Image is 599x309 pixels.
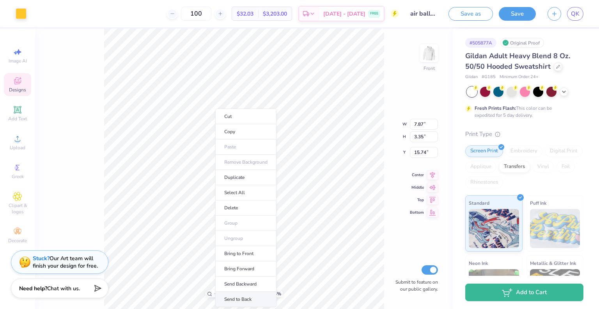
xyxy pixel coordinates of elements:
[215,277,276,292] li: Send Backward
[465,130,583,139] div: Print Type
[33,255,98,270] div: Our Art team will finish your design for free.
[19,285,47,292] strong: Need help?
[8,238,27,244] span: Decorate
[465,74,478,80] span: Gildan
[4,202,31,215] span: Clipart & logos
[215,261,276,277] li: Bring Forward
[263,10,287,18] span: $3,203.00
[532,161,554,173] div: Vinyl
[475,105,516,111] strong: Fresh Prints Flash:
[545,145,583,157] div: Digital Print
[410,185,424,190] span: Middle
[556,161,575,173] div: Foil
[8,116,27,122] span: Add Text
[567,7,583,21] a: QK
[215,185,276,200] li: Select All
[530,269,580,308] img: Metallic & Glitter Ink
[424,65,435,72] div: Front
[9,87,26,93] span: Designs
[448,7,493,21] button: Save as
[465,145,503,157] div: Screen Print
[323,10,365,18] span: [DATE] - [DATE]
[530,199,546,207] span: Puff Ink
[465,161,496,173] div: Applique
[215,170,276,185] li: Duplicate
[215,109,276,124] li: Cut
[370,11,378,16] span: FREE
[499,161,530,173] div: Transfers
[530,209,580,248] img: Puff Ink
[10,145,25,151] span: Upload
[469,269,519,308] img: Neon Ink
[215,200,276,216] li: Delete
[410,172,424,178] span: Center
[181,7,211,21] input: – –
[12,173,24,180] span: Greek
[469,259,488,267] span: Neon Ink
[47,285,80,292] span: Chat with us.
[499,7,536,21] button: Save
[465,284,583,301] button: Add to Cart
[410,210,424,215] span: Bottom
[215,124,276,139] li: Copy
[215,246,276,261] li: Bring to Front
[237,10,253,18] span: $32.03
[500,38,544,48] div: Original Proof
[33,255,50,262] strong: Stuck?
[571,9,580,18] span: QK
[410,197,424,203] span: Top
[500,74,539,80] span: Minimum Order: 24 +
[469,209,519,248] img: Standard
[475,105,571,119] div: This color can be expedited for 5 day delivery.
[465,38,496,48] div: # 505877A
[215,292,276,307] li: Send to Back
[469,199,489,207] span: Standard
[404,6,443,21] input: Untitled Design
[505,145,542,157] div: Embroidery
[482,74,496,80] span: # G185
[465,177,503,188] div: Rhinestones
[421,45,437,61] img: Front
[391,279,438,293] label: Submit to feature on our public gallery.
[530,259,576,267] span: Metallic & Glitter Ink
[9,58,27,64] span: Image AI
[465,51,570,71] span: Gildan Adult Heavy Blend 8 Oz. 50/50 Hooded Sweatshirt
